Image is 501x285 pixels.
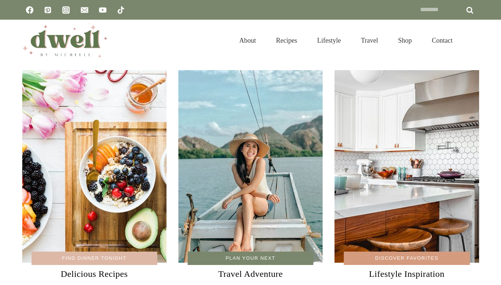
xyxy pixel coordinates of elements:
[113,3,128,17] a: TikTok
[229,27,266,53] a: About
[307,27,351,53] a: Lifestyle
[59,3,73,17] a: Instagram
[40,3,55,17] a: Pinterest
[22,3,37,17] a: Facebook
[77,3,92,17] a: Email
[467,34,479,47] button: View Search Form
[229,27,462,53] nav: Primary Navigation
[422,27,463,53] a: Contact
[351,27,388,53] a: Travel
[388,27,422,53] a: Shop
[95,3,110,17] a: YouTube
[266,27,307,53] a: Recipes
[22,23,108,58] img: DWELL by michelle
